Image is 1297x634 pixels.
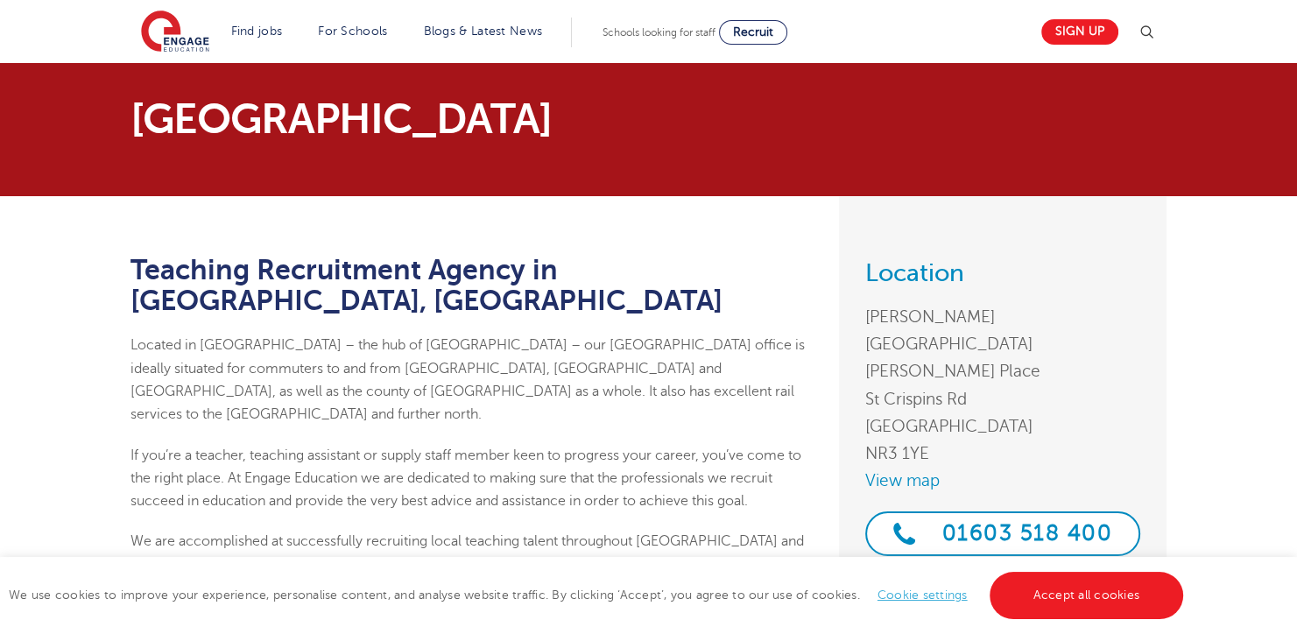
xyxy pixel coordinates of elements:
[130,447,801,510] span: If you’re a teacher, teaching assistant or supply staff member keen to progress your career, you’...
[231,25,283,38] a: Find jobs
[130,255,813,316] h1: Teaching Recruitment Agency in [GEOGRAPHIC_DATA], [GEOGRAPHIC_DATA]
[130,98,813,140] p: [GEOGRAPHIC_DATA]
[141,11,209,54] img: Engage Education
[318,25,387,38] a: For Schools
[1041,19,1118,45] a: Sign up
[719,20,787,45] a: Recruit
[130,533,812,595] span: We are accomplished at successfully recruiting local teaching talent throughout [GEOGRAPHIC_DATA]...
[603,26,715,39] span: Schools looking for staff
[424,25,543,38] a: Blogs & Latest News
[865,303,1140,467] address: [PERSON_NAME][GEOGRAPHIC_DATA] [PERSON_NAME] Place St Crispins Rd [GEOGRAPHIC_DATA] NR3 1YE
[878,588,968,602] a: Cookie settings
[990,572,1184,619] a: Accept all cookies
[865,467,1140,494] a: View map
[130,337,805,422] span: Located in [GEOGRAPHIC_DATA] – the hub of [GEOGRAPHIC_DATA] – our [GEOGRAPHIC_DATA] office is ide...
[733,25,773,39] span: Recruit
[865,511,1140,556] a: 01603 518 400
[9,588,1188,602] span: We use cookies to improve your experience, personalise content, and analyse website traffic. By c...
[865,261,1140,285] h3: Location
